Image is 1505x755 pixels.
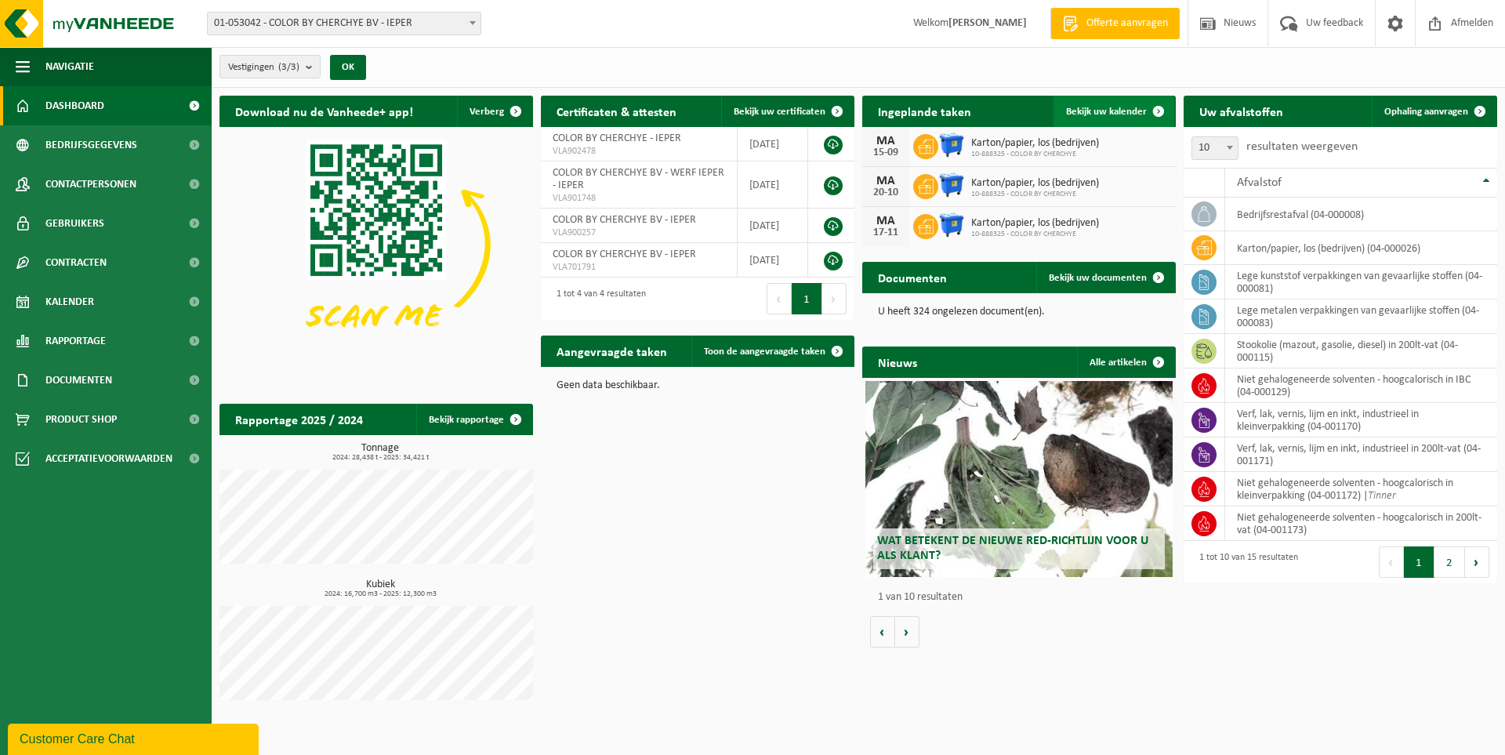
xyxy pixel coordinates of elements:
button: Vorige [870,616,895,648]
a: Wat betekent de nieuwe RED-richtlijn voor u als klant? [865,381,1173,577]
button: Volgende [895,616,919,648]
td: lege kunststof verpakkingen van gevaarlijke stoffen (04-000081) [1225,265,1497,299]
span: 2024: 28,438 t - 2025: 34,421 t [227,454,533,462]
img: WB-1100-HPE-BE-01 [938,132,965,158]
button: Vestigingen(3/3) [219,55,321,78]
td: lege metalen verpakkingen van gevaarlijke stoffen (04-000083) [1225,299,1497,334]
span: 01-053042 - COLOR BY CHERCHYE BV - IEPER [208,13,481,34]
span: Documenten [45,361,112,400]
h2: Download nu de Vanheede+ app! [219,96,429,126]
span: COLOR BY CHERCHYE BV - IEPER [553,214,696,226]
span: Bekijk uw certificaten [734,107,825,117]
span: COLOR BY CHERCHYE BV - IEPER [553,249,696,260]
button: 1 [1404,546,1434,578]
span: Karton/papier, los (bedrijven) [971,217,1099,230]
span: Vestigingen [228,56,299,79]
span: Navigatie [45,47,94,86]
td: verf, lak, vernis, lijm en inkt, industrieel in kleinverpakking (04-001170) [1225,403,1497,437]
h2: Nieuws [862,347,933,377]
a: Toon de aangevraagde taken [691,336,853,367]
button: OK [330,55,366,80]
td: [DATE] [738,162,808,209]
td: [DATE] [738,127,808,162]
span: COLOR BY CHERCHYE BV - WERF IEPER - IEPER [553,167,724,191]
td: bedrijfsrestafval (04-000008) [1225,198,1497,231]
span: 10 [1192,137,1238,159]
span: Afvalstof [1237,176,1282,189]
span: Contactpersonen [45,165,136,204]
span: VLA900257 [553,227,725,239]
a: Bekijk uw documenten [1036,262,1174,293]
span: Toon de aangevraagde taken [704,347,825,357]
button: 1 [792,283,822,314]
h3: Tonnage [227,443,533,462]
h2: Documenten [862,262,963,292]
button: Verberg [457,96,531,127]
div: MA [870,175,901,187]
span: Wat betekent de nieuwe RED-richtlijn voor u als klant? [877,535,1148,562]
h3: Kubiek [227,579,533,598]
td: [DATE] [738,209,808,243]
button: Previous [1379,546,1404,578]
h2: Ingeplande taken [862,96,987,126]
span: Verberg [470,107,504,117]
span: Karton/papier, los (bedrijven) [971,177,1099,190]
span: Rapportage [45,321,106,361]
span: Karton/papier, los (bedrijven) [971,137,1099,150]
i: Tinner [1368,490,1396,502]
span: Bekijk uw documenten [1049,273,1147,283]
span: Gebruikers [45,204,104,243]
iframe: chat widget [8,721,262,755]
td: verf, lak, vernis, lijm en inkt, industrieel in 200lt-vat (04-001171) [1225,437,1497,472]
span: Bedrijfsgegevens [45,125,137,165]
p: Geen data beschikbaar. [557,380,839,391]
td: [DATE] [738,243,808,278]
button: Next [822,283,847,314]
a: Offerte aanvragen [1050,8,1180,39]
div: 17-11 [870,227,901,238]
div: 20-10 [870,187,901,198]
div: 1 tot 10 van 15 resultaten [1191,545,1298,579]
count: (3/3) [278,62,299,72]
span: COLOR BY CHERCHYE - IEPER [553,132,681,144]
td: karton/papier, los (bedrijven) (04-000026) [1225,231,1497,265]
a: Alle artikelen [1077,347,1174,378]
a: Bekijk uw kalender [1053,96,1174,127]
p: U heeft 324 ongelezen document(en). [878,307,1160,318]
h2: Rapportage 2025 / 2024 [219,404,379,434]
button: Previous [767,283,792,314]
td: niet gehalogeneerde solventen - hoogcalorisch in 200lt-vat (04-001173) [1225,506,1497,541]
img: Download de VHEPlus App [219,127,533,362]
div: MA [870,135,901,147]
td: niet gehalogeneerde solventen - hoogcalorisch in kleinverpakking (04-001172) | [1225,472,1497,506]
p: 1 van 10 resultaten [878,592,1168,603]
span: Acceptatievoorwaarden [45,439,172,478]
span: 10-888325 - COLOR BY CHERCHYE [971,230,1099,239]
span: Contracten [45,243,107,282]
span: 10 [1191,136,1238,160]
span: 01-053042 - COLOR BY CHERCHYE BV - IEPER [207,12,481,35]
button: 2 [1434,546,1465,578]
img: WB-1100-HPE-BE-01 [938,172,965,198]
a: Bekijk rapportage [416,404,531,435]
span: Offerte aanvragen [1083,16,1172,31]
span: VLA902478 [553,145,725,158]
button: Next [1465,546,1489,578]
label: resultaten weergeven [1246,140,1358,153]
span: Dashboard [45,86,104,125]
span: 10-888325 - COLOR BY CHERCHYE [971,150,1099,159]
h2: Certificaten & attesten [541,96,692,126]
span: Bekijk uw kalender [1066,107,1147,117]
h2: Aangevraagde taken [541,336,683,366]
span: Ophaling aanvragen [1384,107,1468,117]
span: VLA901748 [553,192,725,205]
span: Kalender [45,282,94,321]
div: 1 tot 4 van 4 resultaten [549,281,646,316]
span: 2024: 16,700 m3 - 2025: 12,300 m3 [227,590,533,598]
strong: [PERSON_NAME] [948,17,1027,29]
img: WB-1100-HPE-BE-01 [938,212,965,238]
div: MA [870,215,901,227]
span: Product Shop [45,400,117,439]
td: stookolie (mazout, gasolie, diesel) in 200lt-vat (04-000115) [1225,334,1497,368]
